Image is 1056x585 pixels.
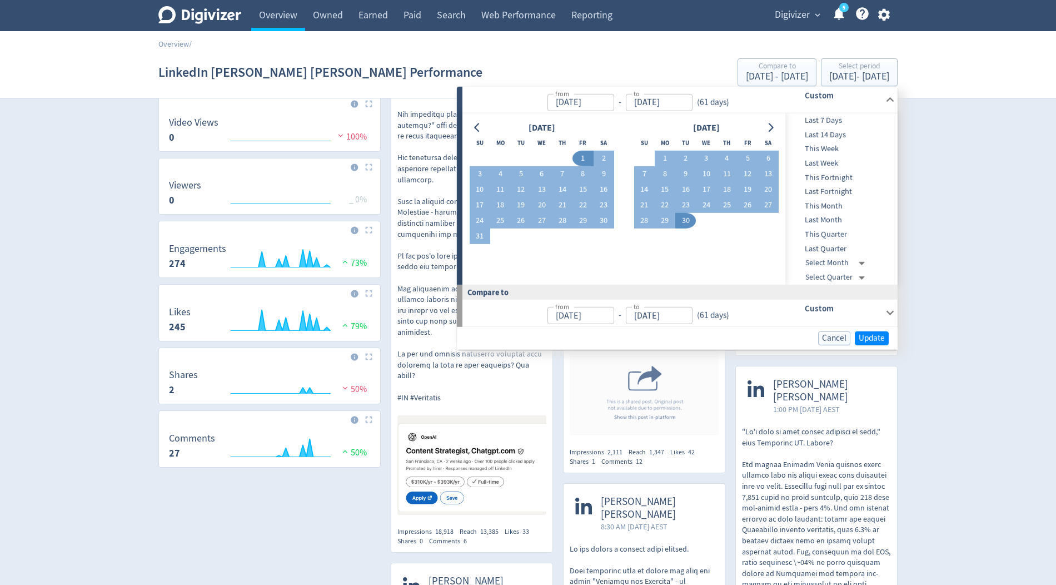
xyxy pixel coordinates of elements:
[688,448,695,457] span: 42
[839,3,849,12] a: 5
[746,72,808,82] div: [DATE] - [DATE]
[511,135,531,151] th: Tuesday
[655,197,675,213] button: 22
[531,135,552,151] th: Wednesday
[716,182,737,197] button: 18
[163,433,376,463] svg: Comments 27
[716,166,737,182] button: 11
[397,527,460,537] div: Impressions
[675,135,696,151] th: Tuesday
[572,166,593,182] button: 8
[340,257,367,269] span: 73%
[552,135,572,151] th: Thursday
[696,182,716,197] button: 17
[552,166,572,182] button: 7
[829,72,889,82] div: [DATE] - [DATE]
[462,87,898,113] div: from-to(61 days)Custom
[169,306,191,319] dt: Likes
[675,166,696,182] button: 9
[169,383,175,396] strong: 2
[163,117,376,147] svg: Video Views 0
[716,135,737,151] th: Thursday
[570,448,629,457] div: Impressions
[634,88,640,98] label: to
[397,537,429,546] div: Shares
[169,194,175,207] strong: 0
[531,166,552,182] button: 6
[169,447,180,460] strong: 27
[785,128,895,142] div: Last 14 Days
[163,370,376,399] svg: Shares 2
[365,353,372,360] img: Placeholder
[570,457,601,467] div: Shares
[594,135,614,151] th: Saturday
[629,448,670,457] div: Reach
[594,166,614,182] button: 9
[785,115,895,127] span: Last 7 Days
[340,384,367,395] span: 50%
[634,302,640,311] label: to
[771,6,823,24] button: Digivizer
[480,527,499,536] span: 13,385
[773,378,885,404] span: [PERSON_NAME] [PERSON_NAME]
[855,331,889,345] button: Update
[696,197,716,213] button: 24
[340,321,351,329] img: positive-performance.svg
[169,131,175,144] strong: 0
[464,537,467,546] span: 6
[690,121,723,136] div: [DATE]
[340,257,351,266] img: positive-performance.svg
[340,447,367,458] span: 50%
[365,163,372,171] img: Placeholder
[490,135,511,151] th: Monday
[365,100,372,107] img: Placeholder
[758,166,779,182] button: 13
[435,527,454,536] span: 18,918
[813,10,823,20] span: expand_more
[696,166,716,182] button: 10
[470,182,490,197] button: 10
[758,197,779,213] button: 27
[365,226,372,234] img: Placeholder
[636,457,642,466] span: 12
[843,4,845,12] text: 5
[552,197,572,213] button: 21
[746,62,808,72] div: Compare to
[818,331,850,345] button: Cancel
[490,182,511,197] button: 11
[169,116,218,129] dt: Video Views
[365,416,372,423] img: Placeholder
[785,170,895,185] div: This Fortnight
[738,58,816,86] button: Compare to[DATE] - [DATE]
[572,182,593,197] button: 15
[785,142,895,156] div: This Week
[758,135,779,151] th: Saturday
[169,369,198,381] dt: Shares
[693,96,734,108] div: ( 61 days )
[189,39,192,49] span: /
[511,213,531,229] button: 26
[655,166,675,182] button: 8
[340,384,351,392] img: negative-performance.svg
[696,135,716,151] th: Wednesday
[670,448,701,457] div: Likes
[169,257,186,270] strong: 274
[737,197,758,213] button: 26
[555,302,569,311] label: from
[462,113,898,285] div: from-to(61 days)Custom
[601,521,713,532] span: 8:30 AM [DATE] AEST
[675,151,696,166] button: 2
[460,527,505,537] div: Reach
[594,182,614,197] button: 16
[655,182,675,197] button: 15
[490,166,511,182] button: 4
[594,151,614,166] button: 2
[462,300,898,326] div: from-to(61 days)Custom
[601,457,649,467] div: Comments
[470,197,490,213] button: 17
[158,54,482,90] h1: LinkedIn [PERSON_NAME] [PERSON_NAME] Performance
[607,448,622,457] span: 2,111
[570,350,719,436] img: Shared Post
[649,448,664,457] span: 1,347
[655,213,675,229] button: 29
